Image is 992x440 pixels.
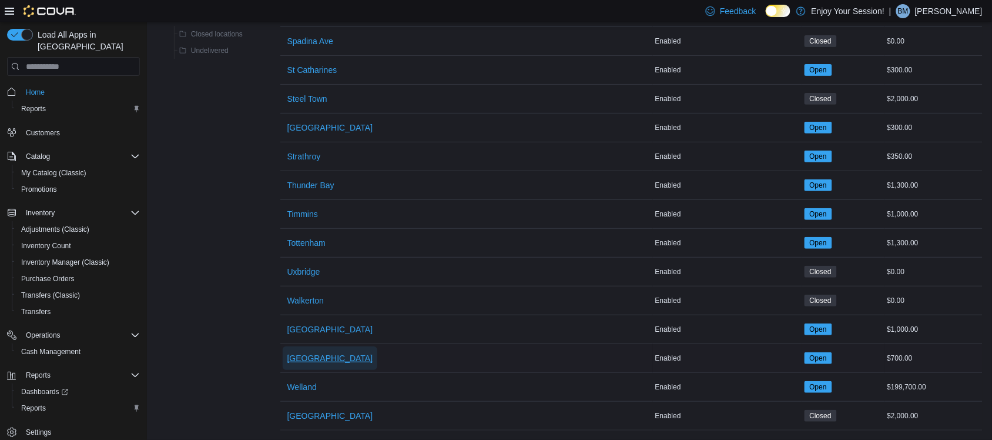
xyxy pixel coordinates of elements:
[12,254,145,271] button: Inventory Manager (Classic)
[21,84,140,99] span: Home
[653,322,802,336] div: Enabled
[283,404,378,428] button: [GEOGRAPHIC_DATA]
[283,260,325,284] button: Uxbridge
[653,178,802,192] div: Enabled
[16,102,140,116] span: Reports
[191,29,243,39] span: Closed locations
[21,328,65,342] button: Operations
[21,168,86,178] span: My Catalog (Classic)
[653,380,802,394] div: Enabled
[810,180,827,191] span: Open
[2,124,145,141] button: Customers
[885,265,983,279] div: $0.00
[896,4,910,18] div: Bryan Muise
[16,182,140,196] span: Promotions
[21,126,65,140] a: Customers
[21,307,51,316] span: Transfers
[287,324,373,335] span: [GEOGRAPHIC_DATA]
[885,351,983,365] div: $700.00
[810,122,827,133] span: Open
[26,331,61,340] span: Operations
[805,324,832,335] span: Open
[16,166,91,180] a: My Catalog (Classic)
[885,409,983,423] div: $2,000.00
[21,206,140,220] span: Inventory
[653,351,802,365] div: Enabled
[805,266,837,278] span: Closed
[2,205,145,221] button: Inventory
[283,174,339,197] button: Thunder Bay
[283,58,342,82] button: St Catharines
[805,295,837,306] span: Closed
[283,29,338,53] button: Spadina Ave
[21,347,81,356] span: Cash Management
[885,121,983,135] div: $300.00
[21,225,89,234] span: Adjustments (Classic)
[16,385,140,399] span: Dashboards
[12,287,145,304] button: Transfers (Classic)
[16,102,51,116] a: Reports
[810,94,832,104] span: Closed
[653,409,802,423] div: Enabled
[16,401,140,415] span: Reports
[287,122,373,134] span: [GEOGRAPHIC_DATA]
[653,236,802,250] div: Enabled
[283,231,330,255] button: Tottenham
[33,29,140,52] span: Load All Apps in [GEOGRAPHIC_DATA]
[653,63,802,77] div: Enabled
[653,265,802,279] div: Enabled
[287,410,373,422] span: [GEOGRAPHIC_DATA]
[16,345,85,359] a: Cash Management
[810,238,827,248] span: Open
[16,288,85,302] a: Transfers (Classic)
[287,352,373,364] span: [GEOGRAPHIC_DATA]
[12,181,145,198] button: Promotions
[283,202,323,226] button: Timmins
[21,425,56,439] a: Settings
[898,4,909,18] span: BM
[283,346,378,370] button: [GEOGRAPHIC_DATA]
[805,35,837,47] span: Closed
[12,238,145,254] button: Inventory Count
[16,255,140,269] span: Inventory Manager (Classic)
[16,305,140,319] span: Transfers
[16,222,94,236] a: Adjustments (Classic)
[12,400,145,416] button: Reports
[810,353,827,364] span: Open
[283,289,329,312] button: Walkerton
[21,149,140,164] span: Catalog
[885,294,983,308] div: $0.00
[766,5,790,17] input: Dark Mode
[287,179,334,191] span: Thunder Bay
[21,104,46,114] span: Reports
[16,239,140,253] span: Inventory Count
[16,345,140,359] span: Cash Management
[2,83,145,100] button: Home
[287,35,333,47] span: Spadina Ave
[21,291,80,300] span: Transfers (Classic)
[26,208,55,218] span: Inventory
[12,271,145,287] button: Purchase Orders
[805,122,832,134] span: Open
[26,371,51,380] span: Reports
[805,381,832,393] span: Open
[16,305,55,319] a: Transfers
[810,36,832,46] span: Closed
[287,295,324,306] span: Walkerton
[810,324,827,335] span: Open
[175,27,247,41] button: Closed locations
[26,88,45,97] span: Home
[16,182,62,196] a: Promotions
[24,5,76,17] img: Cova
[653,149,802,164] div: Enabled
[287,266,320,278] span: Uxbridge
[885,63,983,77] div: $300.00
[805,93,837,105] span: Closed
[21,328,140,342] span: Operations
[720,5,756,17] span: Feedback
[653,121,802,135] div: Enabled
[283,145,326,168] button: Strathroy
[16,288,140,302] span: Transfers (Classic)
[16,385,73,399] a: Dashboards
[21,149,55,164] button: Catalog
